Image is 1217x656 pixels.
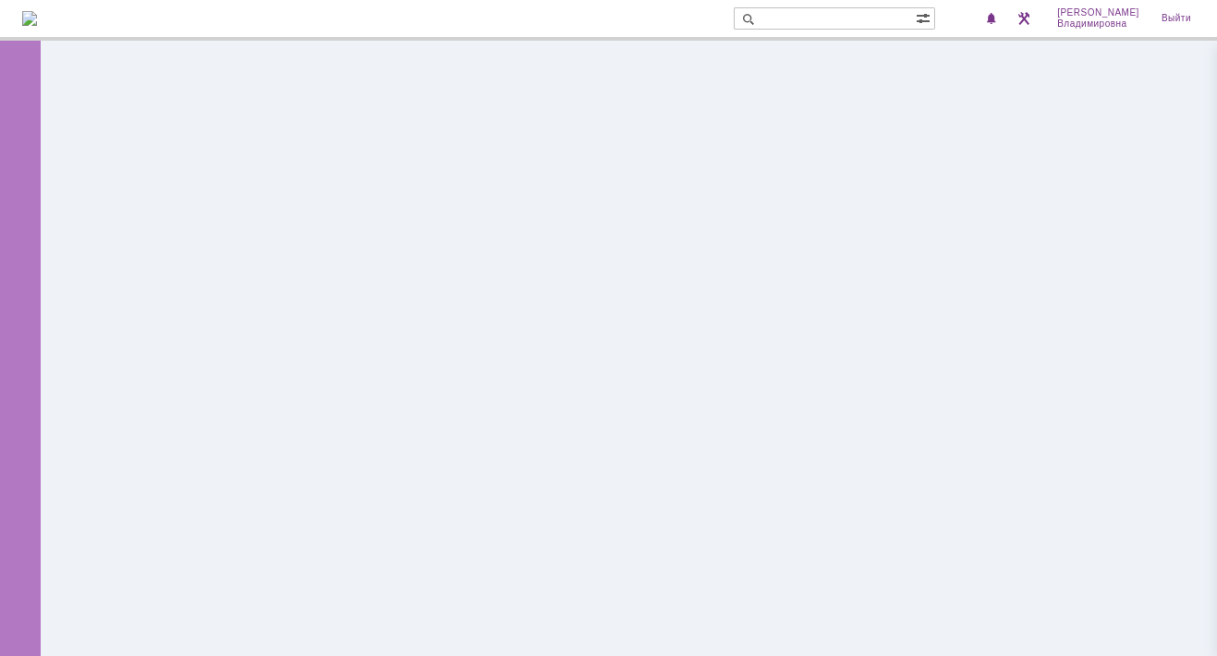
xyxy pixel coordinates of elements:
span: [PERSON_NAME] [1057,7,1139,18]
a: Перейти на домашнюю страницу [22,11,37,26]
a: Перейти в интерфейс администратора [1013,7,1035,30]
span: Расширенный поиск [916,8,934,26]
img: logo [22,11,37,26]
span: Владимировна [1057,18,1139,30]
